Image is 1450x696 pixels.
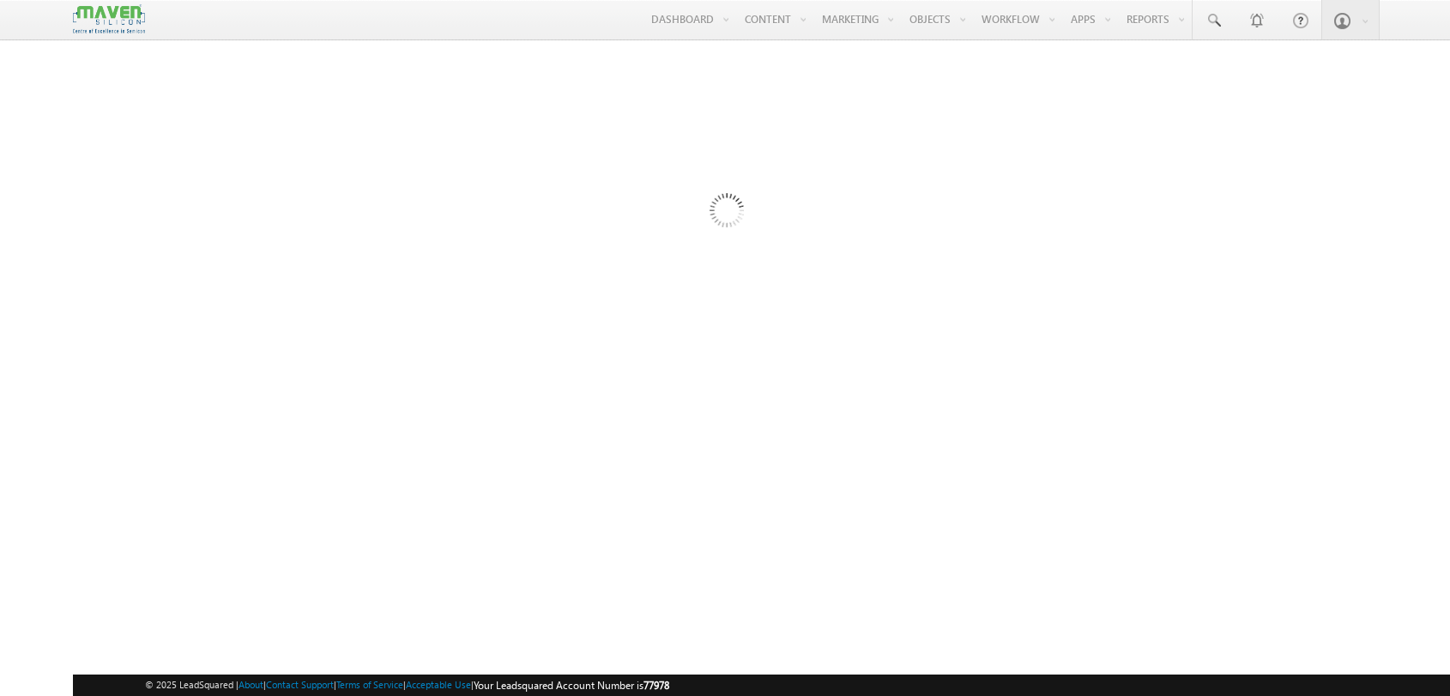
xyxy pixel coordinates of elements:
[73,4,145,34] img: Custom Logo
[406,679,471,690] a: Acceptable Use
[266,679,334,690] a: Contact Support
[239,679,263,690] a: About
[145,677,669,693] span: © 2025 LeadSquared | | | | |
[637,124,814,302] img: Loading...
[474,679,669,692] span: Your Leadsquared Account Number is
[643,679,669,692] span: 77978
[336,679,403,690] a: Terms of Service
